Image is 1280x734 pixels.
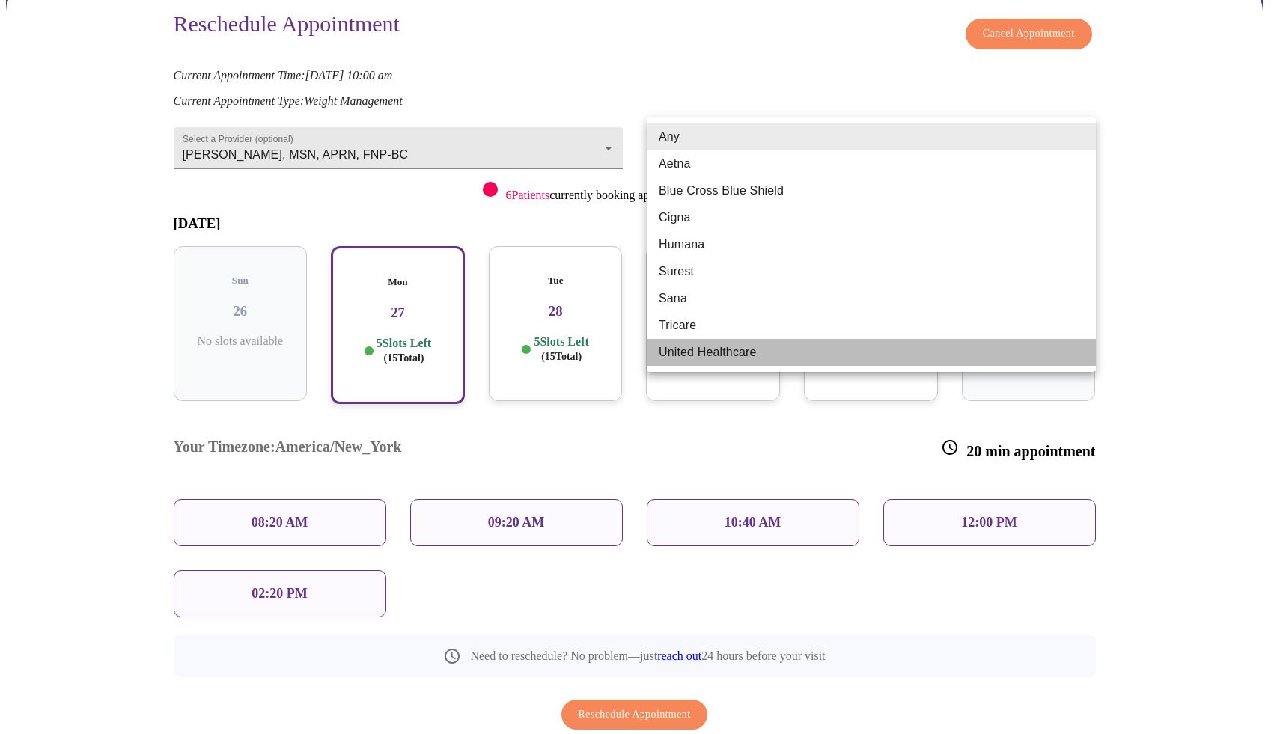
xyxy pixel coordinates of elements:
[647,312,1096,339] li: Tricare
[647,123,1096,150] li: Any
[647,339,1096,366] li: United Healthcare
[647,285,1096,312] li: Sana
[647,204,1096,231] li: Cigna
[647,231,1096,258] li: Humana
[647,258,1096,285] li: Surest
[647,150,1096,177] li: Aetna
[647,177,1096,204] li: Blue Cross Blue Shield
